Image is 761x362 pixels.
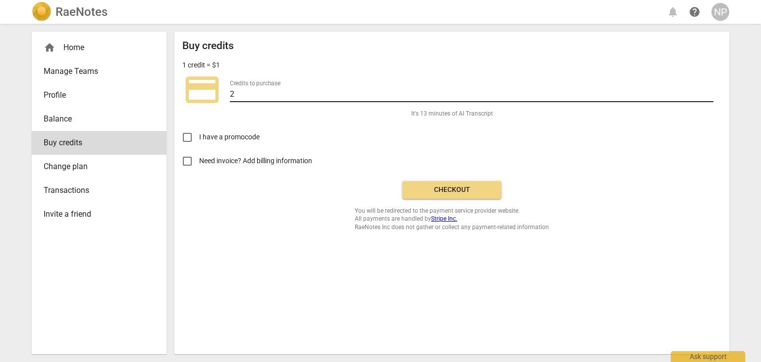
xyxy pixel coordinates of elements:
[671,351,745,362] div: Ask support
[32,36,166,60] div: Home
[44,161,147,173] span: Change plan
[431,215,457,222] a: Stripe Inc.
[32,155,166,179] a: Change plan
[32,2,52,22] img: Logo
[44,137,147,149] span: Buy credits
[55,5,108,19] h2: RaeNotes
[411,110,493,118] span: It's 13 minutes of AI Transcript
[182,40,234,52] h2: Buy credits
[32,179,166,202] a: Transactions
[32,131,166,155] a: Buy credits
[44,65,147,77] span: Manage Teams
[199,132,260,142] span: I have a promocode
[44,42,55,54] span: home
[44,89,147,101] span: Profile
[182,70,222,110] span: credit_card
[182,60,220,70] p: 1 credit = $1
[32,60,166,83] a: Manage Teams
[689,6,701,18] span: help
[32,2,108,22] a: LogoRaeNotes
[230,80,280,86] label: Credits to purchase
[44,113,147,125] span: Balance
[32,83,166,107] a: Profile
[32,202,166,226] a: Invite a friend
[44,208,147,220] span: Invite a friend
[402,181,501,199] button: Checkout
[44,184,147,196] span: Transactions
[410,185,493,195] span: Checkout
[711,3,729,21] button: NP
[355,207,549,232] span: You will be redirected to the payment service provider website. All payments are handled by RaeNo...
[44,42,147,54] div: Home
[686,3,704,21] a: Help
[32,107,166,131] a: Balance
[199,156,314,166] span: Need invoice? Add billing information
